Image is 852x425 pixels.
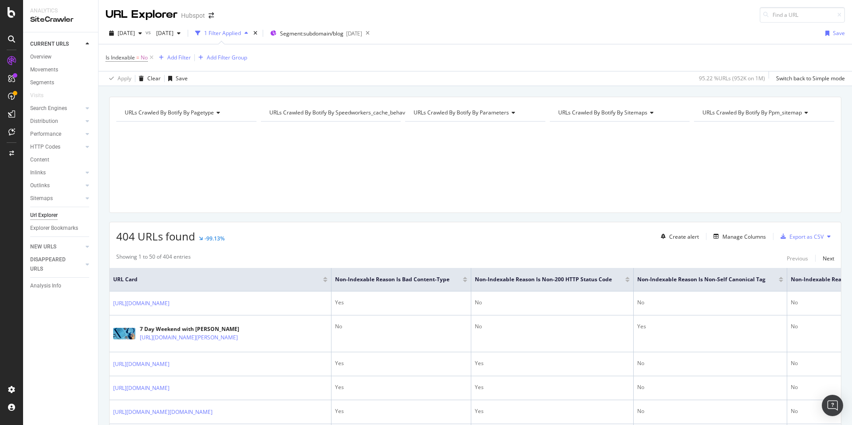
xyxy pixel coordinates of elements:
div: Add Filter Group [207,54,247,61]
a: NEW URLS [30,242,83,252]
h4: URLs Crawled By Botify By sitemaps [556,106,682,120]
button: Previous [787,253,808,264]
div: DISAPPEARED URLS [30,255,75,274]
span: vs [146,28,153,36]
div: Analytics [30,7,91,15]
div: Yes [335,407,467,415]
div: No [637,359,783,367]
a: [URL][DOMAIN_NAME] [113,299,170,308]
div: Outlinks [30,181,50,190]
h4: URLs Crawled By Botify By pagetype [123,106,248,120]
span: Segment: subdomain/blog [280,30,343,37]
span: Non-Indexable Reason is Bad Content-Type [335,275,450,283]
div: Next [823,255,834,262]
div: Yes [335,359,467,367]
button: Add Filter Group [195,52,247,63]
div: Previous [787,255,808,262]
span: URLs Crawled By Botify By ppm_sitemap [702,109,802,116]
button: 1 Filter Applied [192,26,252,40]
div: Yes [335,383,467,391]
a: Analysis Info [30,281,92,291]
a: Content [30,155,92,165]
button: [DATE] [153,26,184,40]
a: Overview [30,52,92,62]
a: [URL][DOMAIN_NAME] [113,360,170,369]
div: Hubspot [181,11,205,20]
a: [URL][DOMAIN_NAME] [113,384,170,393]
div: -99.13% [205,235,225,242]
div: Sitemaps [30,194,53,203]
div: Visits [30,91,43,100]
div: Manage Columns [722,233,766,240]
a: Search Engines [30,104,83,113]
button: Switch back to Simple mode [773,71,845,86]
button: Create alert [657,229,699,244]
div: 95.22 % URLs ( 952K on 1M ) [699,75,765,82]
a: Explorer Bookmarks [30,224,92,233]
div: No [475,299,630,307]
a: CURRENT URLS [30,39,83,49]
h4: URLs Crawled By Botify By speedworkers_cache_behaviors [268,106,428,120]
span: 404 URLs found [116,229,195,244]
a: Distribution [30,117,83,126]
a: Movements [30,65,92,75]
div: Export as CSV [789,233,824,240]
a: DISAPPEARED URLS [30,255,83,274]
div: No [335,323,467,331]
span: URLs Crawled By Botify By sitemaps [558,109,647,116]
div: Explorer Bookmarks [30,224,78,233]
div: Inlinks [30,168,46,177]
div: No [637,299,783,307]
div: 7 Day Weekend with [PERSON_NAME] [140,325,276,333]
div: times [252,29,259,38]
button: Add Filter [155,52,191,63]
button: [DATE] [106,26,146,40]
h4: URLs Crawled By Botify By ppm_sitemap [701,106,826,120]
span: Non-Indexable Reason is Non-200 HTTP Status Code [475,275,612,283]
span: URLs Crawled By Botify By pagetype [125,109,214,116]
div: Overview [30,52,51,62]
div: 1 Filter Applied [204,29,241,37]
div: Add Filter [167,54,191,61]
a: Segments [30,78,92,87]
div: Save [833,29,845,37]
button: Export as CSV [777,229,824,244]
div: Yes [475,359,630,367]
div: Save [176,75,188,82]
div: Segments [30,78,54,87]
a: Url Explorer [30,211,92,220]
a: [URL][DOMAIN_NAME][PERSON_NAME] [140,333,238,342]
a: Inlinks [30,168,83,177]
a: HTTP Codes [30,142,83,152]
span: No [141,51,148,64]
div: No [475,323,630,331]
div: Analysis Info [30,281,61,291]
button: Manage Columns [710,231,766,242]
img: main image [113,328,135,339]
div: Apply [118,75,131,82]
button: Save [822,26,845,40]
span: 2025 Sep. 23rd [118,29,135,37]
button: Save [165,71,188,86]
a: Sitemaps [30,194,83,203]
input: Find a URL [760,7,845,23]
span: = [136,54,139,61]
span: URLs Crawled By Botify By parameters [414,109,509,116]
div: Clear [147,75,161,82]
div: arrow-right-arrow-left [209,12,214,19]
div: No [637,383,783,391]
div: NEW URLS [30,242,56,252]
div: URL Explorer [106,7,177,22]
button: Next [823,253,834,264]
div: No [637,407,783,415]
div: Performance [30,130,61,139]
div: [DATE] [346,30,362,37]
div: SiteCrawler [30,15,91,25]
div: CURRENT URLS [30,39,69,49]
div: Yes [475,407,630,415]
div: Create alert [669,233,699,240]
button: Apply [106,71,131,86]
span: 2025 Sep. 9th [153,29,174,37]
div: HTTP Codes [30,142,60,152]
span: Is Indexable [106,54,135,61]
